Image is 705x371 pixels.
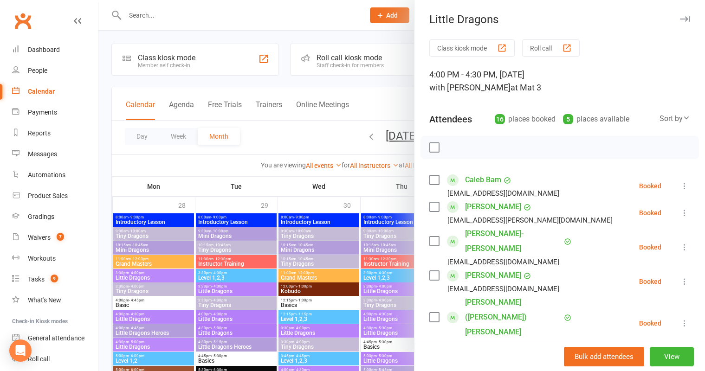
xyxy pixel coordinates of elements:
[465,268,521,283] a: [PERSON_NAME]
[28,234,51,241] div: Waivers
[639,278,661,285] div: Booked
[465,295,562,339] a: [PERSON_NAME] ([PERSON_NAME]) [PERSON_NAME]
[12,81,98,102] a: Calendar
[639,210,661,216] div: Booked
[465,199,521,214] a: [PERSON_NAME]
[28,46,60,53] div: Dashboard
[28,192,68,199] div: Product Sales
[564,347,644,366] button: Bulk add attendees
[28,334,84,342] div: General attendance
[465,226,562,256] a: [PERSON_NAME]-[PERSON_NAME]
[429,68,690,94] div: 4:00 PM - 4:30 PM, [DATE]
[522,39,580,57] button: Roll call
[12,227,98,248] a: Waivers 7
[57,233,64,241] span: 7
[28,129,51,137] div: Reports
[447,187,559,199] div: [EMAIL_ADDRESS][DOMAIN_NAME]
[639,183,661,189] div: Booked
[563,113,629,126] div: places available
[660,113,690,125] div: Sort by
[447,256,559,268] div: [EMAIL_ADDRESS][DOMAIN_NAME]
[447,339,559,352] div: [EMAIL_ADDRESS][DOMAIN_NAME]
[563,114,573,124] div: 5
[429,83,511,92] span: with [PERSON_NAME]
[639,320,661,326] div: Booked
[12,185,98,206] a: Product Sales
[28,296,61,304] div: What's New
[429,113,472,126] div: Attendees
[495,114,505,124] div: 16
[429,39,515,57] button: Class kiosk mode
[28,355,50,363] div: Roll call
[447,214,613,226] div: [EMAIL_ADDRESS][PERSON_NAME][DOMAIN_NAME]
[12,39,98,60] a: Dashboard
[11,9,34,32] a: Clubworx
[28,213,54,220] div: Gradings
[12,328,98,349] a: General attendance kiosk mode
[12,248,98,269] a: Workouts
[12,102,98,123] a: Payments
[28,255,56,262] div: Workouts
[28,150,57,158] div: Messages
[12,290,98,311] a: What's New
[447,283,559,295] div: [EMAIL_ADDRESS][DOMAIN_NAME]
[12,123,98,144] a: Reports
[28,67,47,74] div: People
[12,349,98,370] a: Roll call
[414,13,705,26] div: Little Dragons
[28,171,65,179] div: Automations
[495,113,556,126] div: places booked
[650,347,694,366] button: View
[511,83,541,92] span: at Mat 3
[12,60,98,81] a: People
[12,206,98,227] a: Gradings
[28,109,57,116] div: Payments
[28,275,45,283] div: Tasks
[12,144,98,165] a: Messages
[51,275,58,282] span: 9
[12,269,98,290] a: Tasks 9
[28,88,55,95] div: Calendar
[9,339,32,362] div: Open Intercom Messenger
[465,173,501,187] a: Caleb Bam
[12,165,98,185] a: Automations
[639,244,661,250] div: Booked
